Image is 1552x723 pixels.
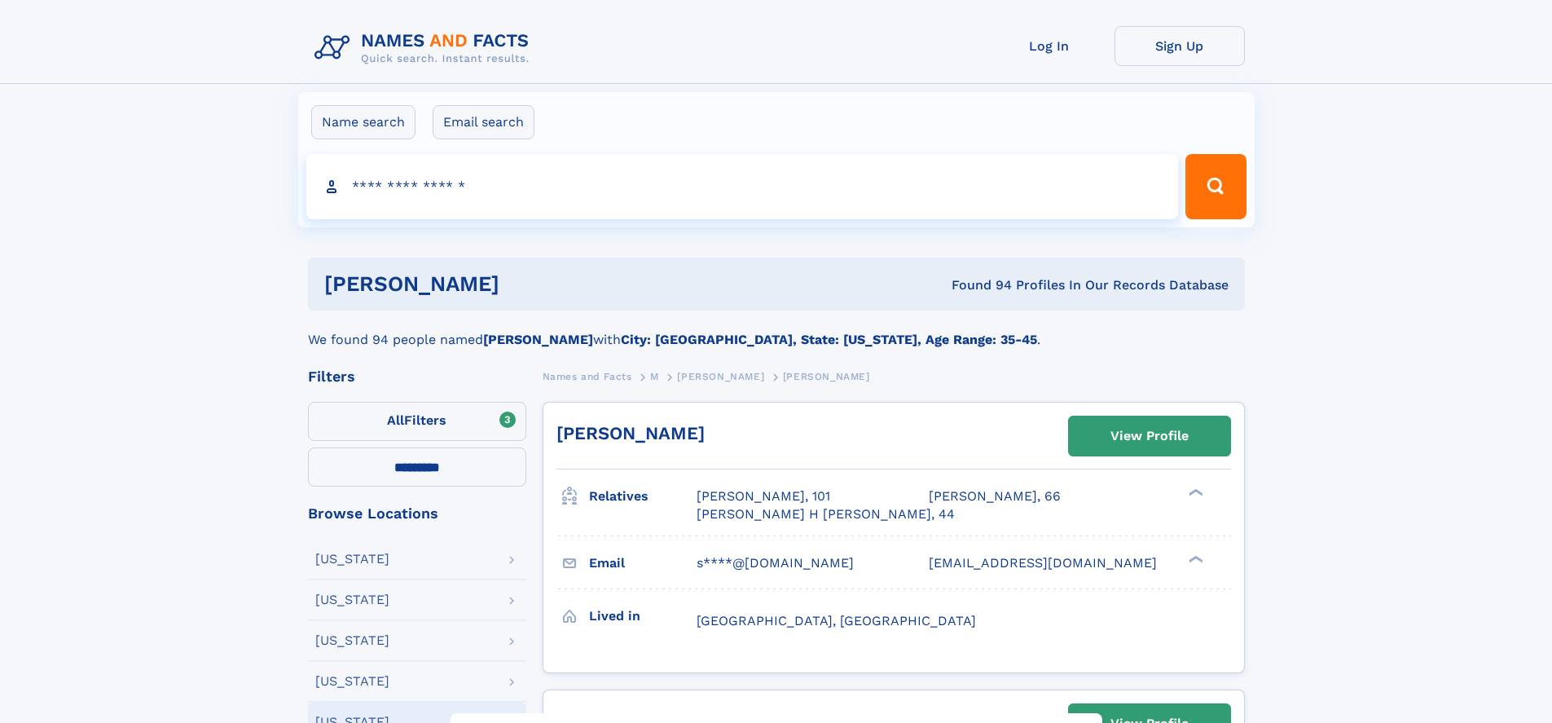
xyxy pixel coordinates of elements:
[929,555,1157,571] span: [EMAIL_ADDRESS][DOMAIN_NAME]
[315,675,389,688] div: [US_STATE]
[1110,417,1189,455] div: View Profile
[1185,553,1204,564] div: ❯
[1185,487,1204,498] div: ❯
[308,369,526,384] div: Filters
[308,26,543,70] img: Logo Names and Facts
[697,505,955,523] a: [PERSON_NAME] H [PERSON_NAME], 44
[315,593,389,606] div: [US_STATE]
[433,105,534,139] label: Email search
[783,371,870,382] span: [PERSON_NAME]
[308,402,526,441] label: Filters
[677,371,764,382] span: [PERSON_NAME]
[650,366,659,386] a: M
[725,276,1229,294] div: Found 94 Profiles In Our Records Database
[1185,154,1246,219] button: Search Button
[677,366,764,386] a: [PERSON_NAME]
[306,154,1179,219] input: search input
[556,423,705,443] a: [PERSON_NAME]
[324,274,726,294] h1: [PERSON_NAME]
[308,311,1245,350] div: We found 94 people named with .
[984,26,1115,66] a: Log In
[308,506,526,521] div: Browse Locations
[929,487,1061,505] a: [PERSON_NAME], 66
[621,332,1037,347] b: City: [GEOGRAPHIC_DATA], State: [US_STATE], Age Range: 35-45
[1115,26,1245,66] a: Sign Up
[315,634,389,647] div: [US_STATE]
[483,332,593,347] b: [PERSON_NAME]
[311,105,415,139] label: Name search
[650,371,659,382] span: M
[589,483,697,510] h3: Relatives
[1069,417,1230,456] a: View Profile
[697,613,976,628] span: [GEOGRAPHIC_DATA], [GEOGRAPHIC_DATA]
[315,553,389,566] div: [US_STATE]
[697,487,830,505] a: [PERSON_NAME], 101
[589,602,697,630] h3: Lived in
[589,549,697,577] h3: Email
[543,366,632,386] a: Names and Facts
[387,412,404,428] span: All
